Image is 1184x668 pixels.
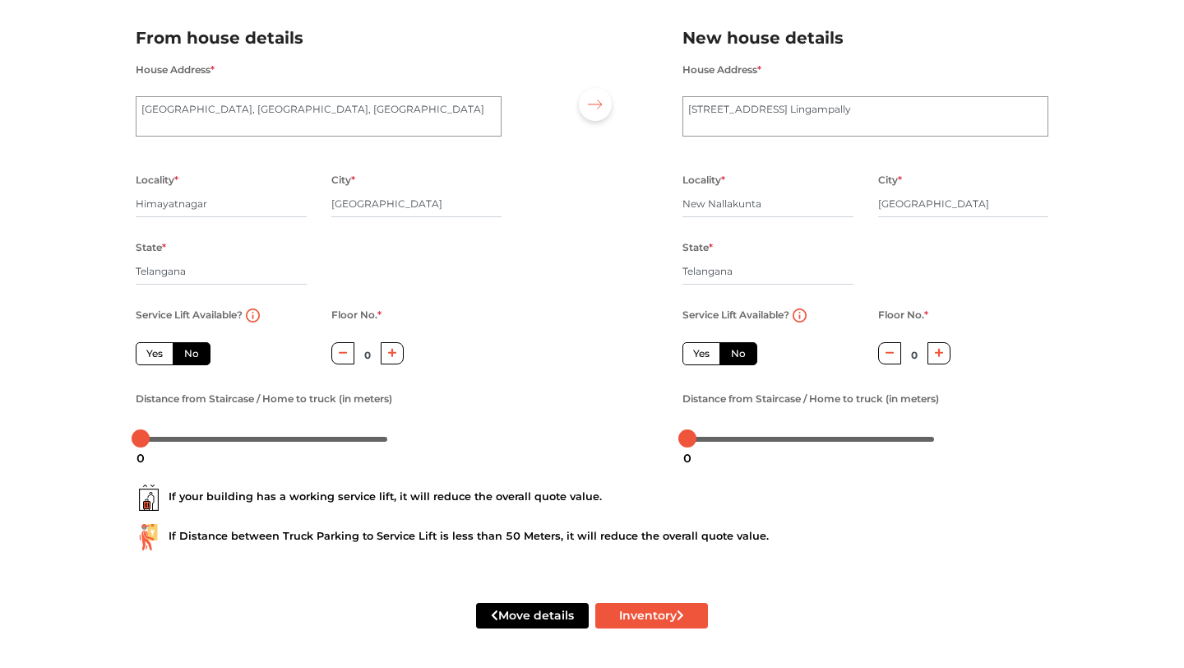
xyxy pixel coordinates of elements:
[136,59,215,81] label: House Address
[476,603,589,629] button: Move details
[682,388,939,410] label: Distance from Staircase / Home to truck (in meters)
[878,169,902,191] label: City
[682,342,720,365] label: Yes
[136,304,243,326] label: Service Lift Available?
[682,237,713,258] label: State
[331,169,355,191] label: City
[682,25,1048,52] h2: New house details
[878,304,928,326] label: Floor No.
[136,96,502,137] textarea: [GEOGRAPHIC_DATA], [GEOGRAPHIC_DATA], [GEOGRAPHIC_DATA]
[682,96,1048,137] textarea: [STREET_ADDRESS] Lingampally
[136,524,1048,550] div: If Distance between Truck Parking to Service Lift is less than 50 Meters, it will reduce the over...
[136,342,173,365] label: Yes
[173,342,210,365] label: No
[719,342,757,365] label: No
[136,485,162,511] img: ...
[682,59,761,81] label: House Address
[595,603,708,629] button: Inventory
[136,169,178,191] label: Locality
[136,524,162,550] img: ...
[682,169,725,191] label: Locality
[136,25,502,52] h2: From house details
[136,485,1048,511] div: If your building has a working service lift, it will reduce the overall quote value.
[331,304,382,326] label: Floor No.
[130,444,151,472] div: 0
[682,304,789,326] label: Service Lift Available?
[677,444,698,472] div: 0
[136,237,166,258] label: State
[136,388,392,410] label: Distance from Staircase / Home to truck (in meters)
